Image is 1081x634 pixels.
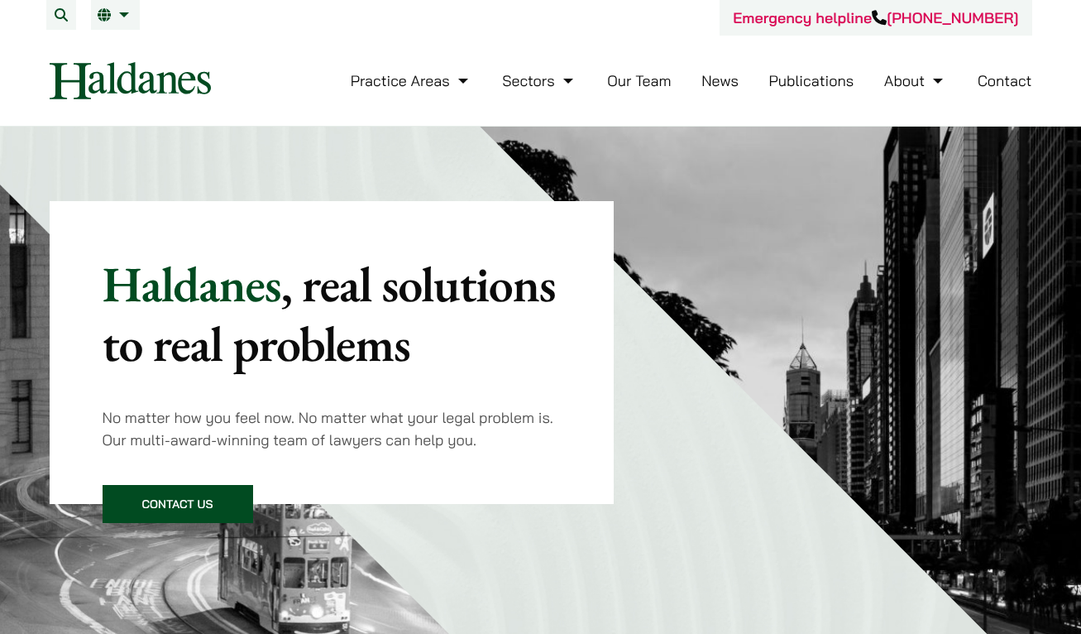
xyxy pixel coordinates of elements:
[733,8,1018,27] a: Emergency helpline[PHONE_NUMBER]
[769,71,854,90] a: Publications
[103,485,253,523] a: Contact Us
[884,71,947,90] a: About
[502,71,576,90] a: Sectors
[103,252,556,376] mark: , real solutions to real problems
[978,71,1032,90] a: Contact
[607,71,671,90] a: Our Team
[351,71,472,90] a: Practice Areas
[701,71,739,90] a: News
[103,254,562,373] p: Haldanes
[50,62,211,99] img: Logo of Haldanes
[98,8,133,22] a: EN
[103,406,562,451] p: No matter how you feel now. No matter what your legal problem is. Our multi-award-winning team of...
